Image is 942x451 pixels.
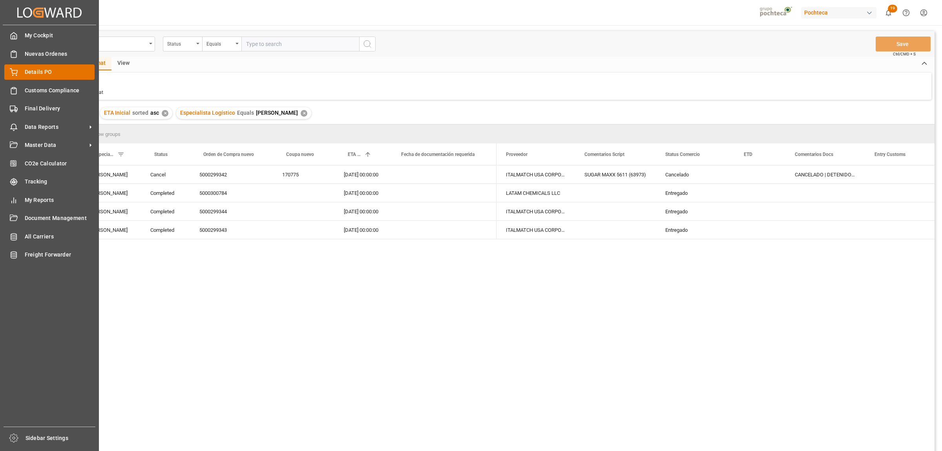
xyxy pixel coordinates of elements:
div: [PERSON_NAME] [80,184,141,202]
button: Help Center [897,4,915,22]
div: 5000299344 [190,202,273,220]
a: My Reports [4,192,95,207]
div: Cancelado [665,166,725,184]
div: SUGAR MAXX 5611 (63973) [575,165,656,183]
div: ✕ [301,110,307,117]
div: Entregado [665,184,725,202]
span: sorted [132,110,148,116]
span: Status Comercio [665,152,700,157]
span: Fecha de documentación requerida [401,152,475,157]
div: [PERSON_NAME] [80,165,141,183]
span: ETA Inicial [104,110,130,116]
div: [DATE] 00:00:00 [334,202,388,220]
span: All Carriers [25,233,95,241]
button: search button [359,37,376,51]
span: Nuevas Ordenes [25,50,95,58]
span: Especialista Logístico [94,152,114,157]
a: Document Management [4,211,95,226]
span: My Reports [25,196,95,204]
span: Comentarios Docs [795,152,833,157]
button: Pochteca [801,5,880,20]
div: ITALMATCH USA CORPORATION [497,165,575,183]
div: 170775 [273,165,334,183]
div: Entregado [665,203,725,221]
span: asc [150,110,159,116]
span: Details PO [25,68,95,76]
div: ITALMATCH USA CORPORATION [497,202,575,220]
div: Status [167,38,194,48]
span: ETD [744,152,752,157]
span: CO2e Calculator [25,159,95,168]
div: ✕ [162,110,168,117]
div: [DATE] 00:00:00 [334,165,388,183]
div: Pochteca [801,7,876,18]
div: Press SPACE to select this row. [33,184,497,202]
a: Freight Forwarder [4,247,95,262]
div: Cancel [141,165,190,183]
div: Press SPACE to select this row. [33,202,497,221]
div: Completed [141,202,190,220]
div: View [111,57,135,70]
button: open menu [202,37,241,51]
span: 19 [888,5,897,13]
span: Tracking [25,178,95,186]
span: Customs Compliance [25,86,95,95]
span: Master Data [25,141,87,149]
a: Details PO [4,64,95,80]
span: Comentarios Script [584,152,624,157]
span: Document Management [25,214,95,222]
span: Sidebar Settings [26,434,96,442]
div: LATAM CHEMICALS LLC [497,184,575,202]
span: Entry Customs [874,152,905,157]
span: Especialista Logístico [180,110,235,116]
button: Save [876,37,931,51]
img: pochtecaImg.jpg_1689854062.jpg [757,6,796,20]
a: All Carriers [4,229,95,244]
div: Completed [141,184,190,202]
a: Customs Compliance [4,82,95,98]
a: Final Delivery [4,101,95,116]
button: show 19 new notifications [880,4,897,22]
div: [DATE] 00:00:00 [334,221,388,239]
a: Nuevas Ordenes [4,46,95,61]
span: Data Reports [25,123,87,131]
a: CO2e Calculator [4,156,95,171]
div: Completed [141,221,190,239]
div: Equals [206,38,233,48]
div: Entregado [665,221,725,239]
span: Orden de Compra nuevo [203,152,254,157]
span: Status [154,152,168,157]
button: open menu [163,37,202,51]
div: 5000300784 [190,184,273,202]
input: Type to search [241,37,359,51]
span: Equals [237,110,254,116]
span: My Cockpit [25,31,95,40]
span: Proveedor [506,152,528,157]
div: ITALMATCH USA CORPORATION [497,221,575,239]
span: Freight Forwarder [25,251,95,259]
span: [PERSON_NAME] [256,110,298,116]
a: My Cockpit [4,28,95,43]
div: [PERSON_NAME] [80,221,141,239]
div: [PERSON_NAME] [80,202,141,220]
span: Final Delivery [25,104,95,113]
a: Tracking [4,174,95,189]
div: CANCELADO | DETENIDOS POR PAGO [785,165,865,183]
span: ETA Inicial [348,152,361,157]
div: [DATE] 00:00:00 [334,184,388,202]
div: Press SPACE to select this row. [33,165,497,184]
span: Ctrl/CMD + S [893,51,916,57]
span: Coupa nuevo [286,152,314,157]
div: 5000299342 [190,165,273,183]
div: Press SPACE to select this row. [33,221,497,239]
div: 5000299343 [190,221,273,239]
